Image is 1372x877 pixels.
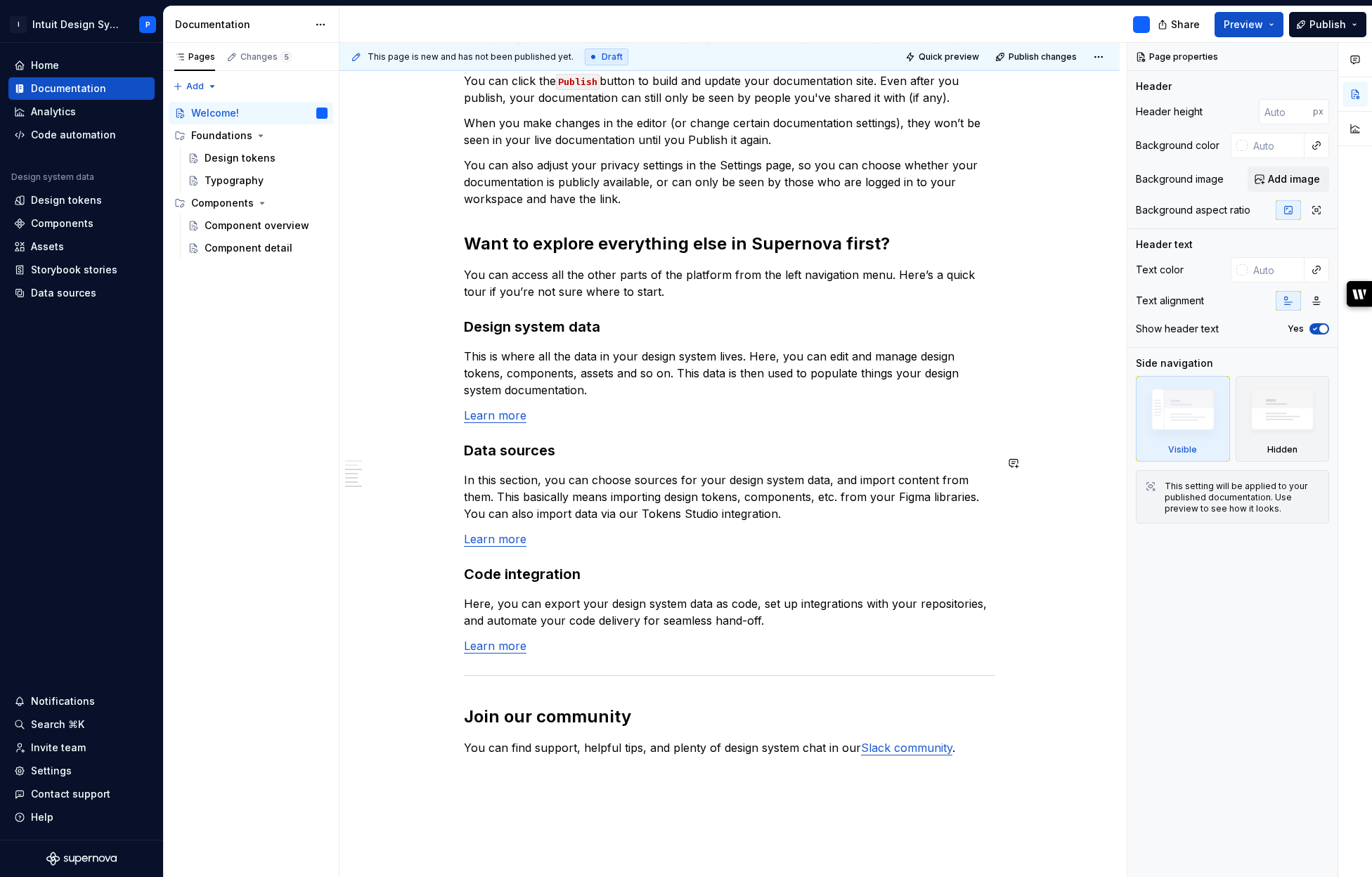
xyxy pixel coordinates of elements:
div: Search ⌘K [31,717,84,732]
h2: Want to explore everything else in Supernova first? [464,233,995,255]
span: Publish [1309,18,1346,32]
a: Documentation [8,77,155,100]
p: In this section, you can choose sources for your design system data, and import content from them... [464,472,995,522]
input: Auto [1259,99,1313,124]
a: Learn more [464,639,526,653]
a: Invite team [8,736,155,759]
div: Components [169,192,333,214]
div: Component detail [205,241,292,255]
button: Quick preview [901,47,985,67]
div: Welcome! [191,106,239,120]
a: Component overview [182,214,333,237]
button: Share [1151,12,1209,37]
h2: Join our community [464,706,995,728]
input: Auto [1248,257,1305,282]
div: Intuit Design System [32,18,122,32]
a: Assets [8,235,155,258]
div: Contact support [31,787,110,801]
button: Publish [1289,12,1366,37]
a: Slack community [861,741,952,755]
div: Header [1136,79,1172,93]
div: Design system data [11,171,94,183]
a: Storybook stories [8,259,155,281]
div: Text alignment [1136,294,1204,308]
a: Learn more [464,408,526,422]
p: You can click the button to build and update your documentation site. Even after you publish, you... [464,72,995,106]
div: Header height [1136,105,1203,119]
div: Foundations [191,129,252,143]
p: You can find support, helpful tips, and plenty of design system chat in our . [464,739,995,756]
a: Code automation [8,124,155,146]
div: Invite team [31,741,86,755]
div: Show header text [1136,322,1219,336]
p: px [1313,106,1324,117]
button: Add [169,77,221,96]
span: 5 [280,51,292,63]
a: Home [8,54,155,77]
h3: Code integration [464,564,995,584]
a: Typography [182,169,333,192]
div: Typography [205,174,264,188]
svg: Supernova Logo [46,852,117,866]
a: Analytics [8,100,155,123]
span: Draft [602,51,623,63]
label: Yes [1288,323,1304,334]
div: Home [31,58,59,72]
div: Assets [31,240,64,254]
div: Design tokens [31,193,102,207]
button: Notifications [8,690,155,713]
span: Quick preview [919,51,979,63]
span: Add image [1268,172,1320,186]
div: Component overview [205,219,309,233]
div: Hidden [1236,376,1330,462]
div: This setting will be applied to your published documentation. Use preview to see how it looks. [1165,481,1320,514]
div: Data sources [31,286,96,300]
a: Components [8,212,155,235]
div: Background image [1136,172,1224,186]
code: Publish [556,74,600,90]
div: I [10,16,27,33]
div: Settings [31,764,72,778]
a: Learn more [464,532,526,546]
button: Contact support [8,783,155,805]
span: Publish changes [1009,51,1077,63]
div: Notifications [31,694,95,708]
div: Code automation [31,128,116,142]
p: This is where all the data in your design system lives. Here, you can edit and manage design toke... [464,348,995,398]
h3: Data sources [464,441,995,460]
p: When you make changes in the editor (or change certain documentation settings), they won’t be see... [464,115,995,148]
a: Design tokens [182,147,333,169]
div: Storybook stories [31,263,117,277]
div: Documentation [31,82,106,96]
div: Visible [1168,444,1197,455]
div: Background aspect ratio [1136,203,1250,217]
div: Background color [1136,138,1219,152]
div: Help [31,810,53,824]
a: Component detail [182,237,333,259]
div: Design tokens [205,151,276,165]
a: Welcome! [169,102,333,124]
span: Preview [1224,18,1263,32]
div: Analytics [31,105,76,119]
button: Publish changes [991,47,1083,67]
a: Data sources [8,282,155,304]
span: This page is new and has not been published yet. [368,51,574,63]
div: Components [31,216,93,230]
div: Visible [1136,376,1230,462]
button: Preview [1215,12,1283,37]
span: Share [1171,18,1200,32]
p: You can access all the other parts of the platform from the left navigation menu. Here’s a quick ... [464,266,995,300]
div: Header text [1136,238,1193,252]
p: Here, you can export your design system data as code, set up integrations with your repositories,... [464,595,995,629]
div: P [145,19,150,30]
a: Design tokens [8,189,155,212]
div: Foundations [169,124,333,147]
div: Hidden [1267,444,1297,455]
button: IIntuit Design SystemP [3,9,160,39]
button: Search ⌘K [8,713,155,736]
h3: Design system data [464,317,995,337]
span: Add [186,81,204,92]
div: Page tree [169,102,333,259]
div: Side navigation [1136,356,1213,370]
